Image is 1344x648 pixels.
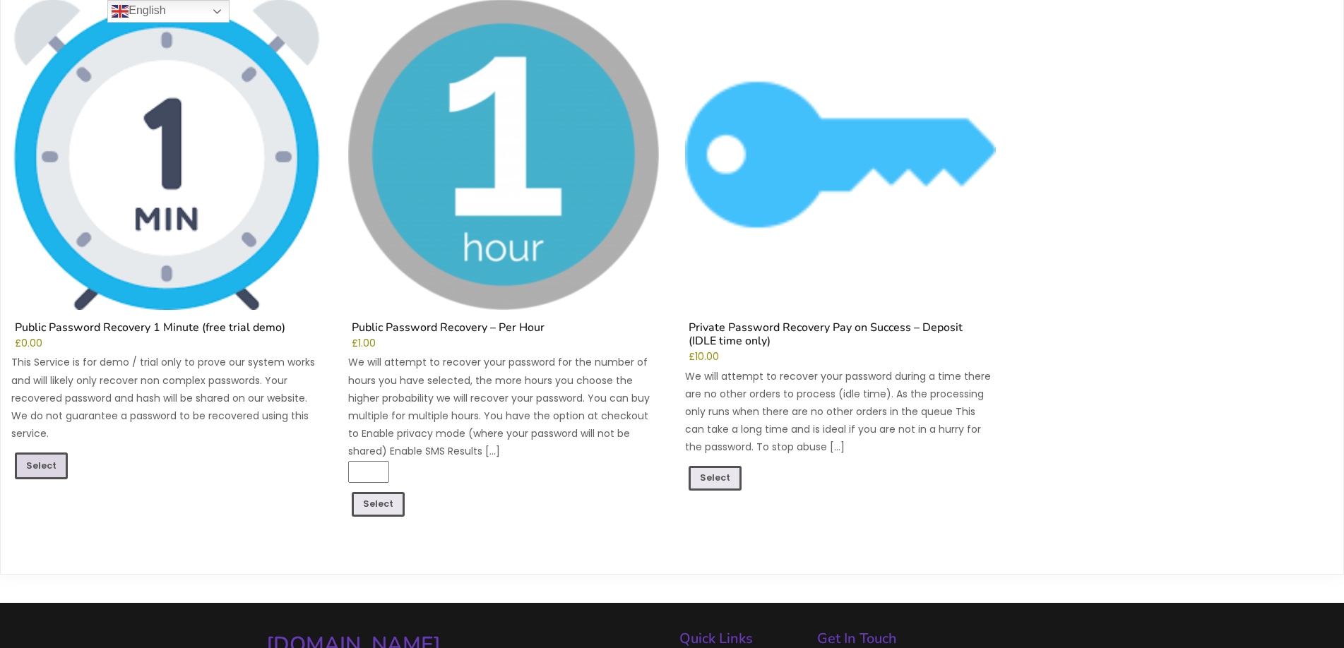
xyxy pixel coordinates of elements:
[11,321,322,338] h2: Public Password Recovery 1 Minute (free trial demo)
[352,337,376,350] bdi: 1.00
[689,350,695,364] span: £
[685,321,996,352] h2: Private Password Recovery Pay on Success – Deposit (IDLE time only)
[15,452,68,479] a: Read more about “Public Password Recovery 1 Minute (free trial demo)”
[348,321,659,338] h2: Public Password Recovery – Per Hour
[15,337,42,350] bdi: 0.00
[11,354,322,443] p: This Service is for demo / trial only to prove our system works and will likely only recover non ...
[348,354,659,460] p: We will attempt to recover your password for the number of hours you have selected, the more hour...
[679,632,803,646] h5: Quick Links
[685,368,996,457] p: We will attempt to recover your password during a time there are no other orders to process (idle...
[352,337,358,350] span: £
[817,632,1078,646] h5: Get In Touch
[348,461,389,483] input: Product quantity
[689,466,742,491] a: Add to cart: “Private Password Recovery Pay on Success - Deposit (IDLE time only)”
[112,3,129,20] img: en
[15,337,21,350] span: £
[689,350,719,364] bdi: 10.00
[352,492,405,517] a: Add to cart: “Public Password Recovery - Per Hour”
